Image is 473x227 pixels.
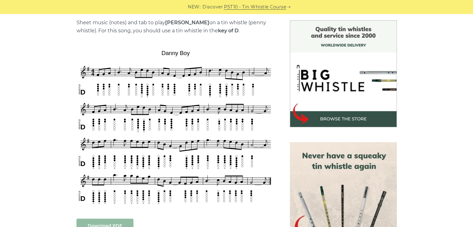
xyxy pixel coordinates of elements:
[290,20,397,127] img: BigWhistle Tin Whistle Store
[188,3,201,11] span: NEW:
[224,3,286,11] a: PST10 - Tin Whistle Course
[202,3,223,11] span: Discover
[77,19,275,35] p: Sheet music (notes) and tab to play on a tin whistle (penny whistle). For this song, you should u...
[77,48,275,206] img: Danny Boy Tin Whistle Tab & Sheet Music
[218,28,239,34] strong: key of D
[165,20,209,25] strong: [PERSON_NAME]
